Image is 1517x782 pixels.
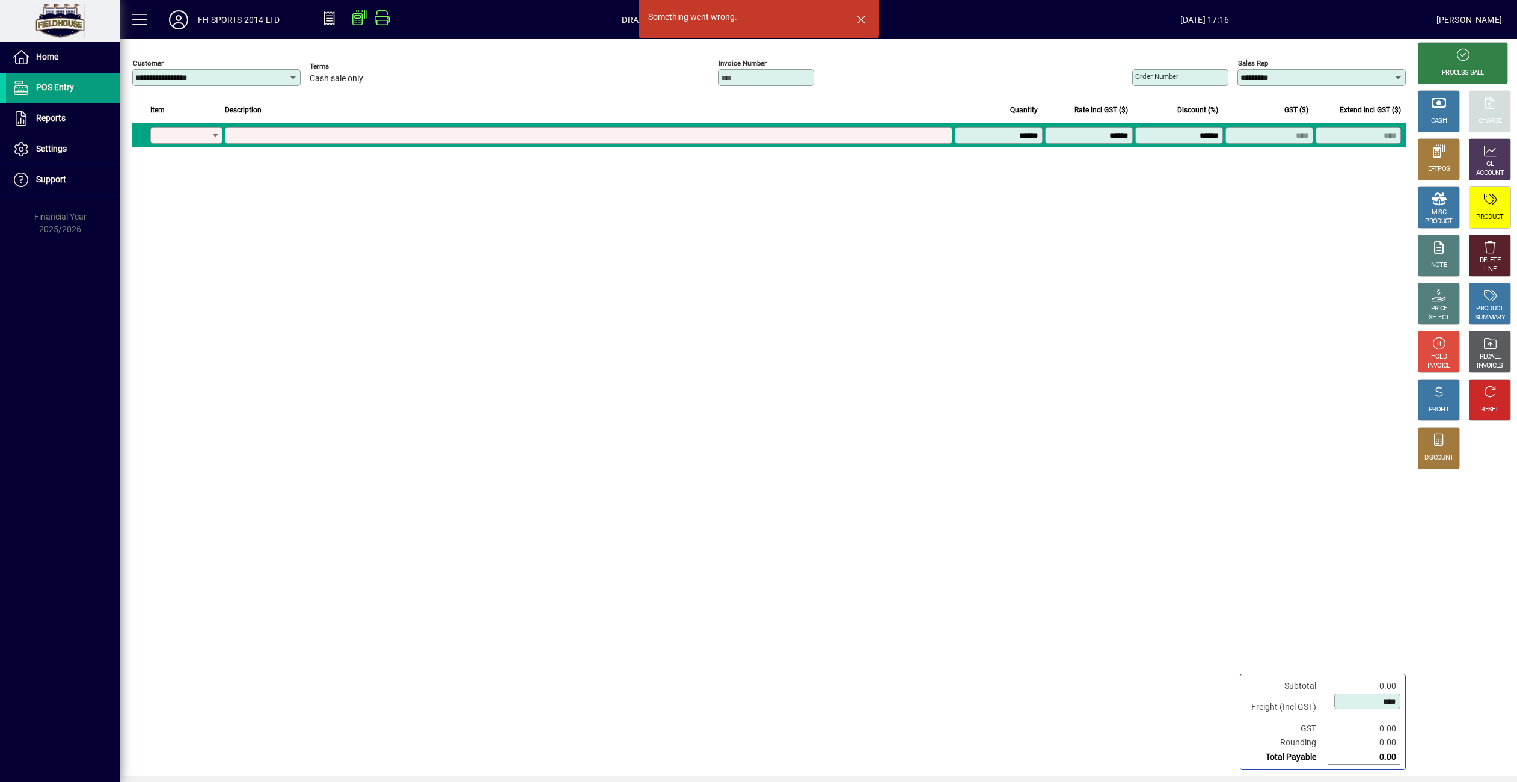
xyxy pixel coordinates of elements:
div: PROCESS SALE [1442,69,1484,78]
div: ACCOUNT [1476,169,1504,178]
td: Rounding [1245,736,1328,750]
button: Profile [159,9,198,31]
mat-label: Sales rep [1238,59,1268,67]
span: Cash sale only [310,74,363,84]
span: Quantity [1010,103,1038,117]
td: 0.00 [1328,750,1400,765]
a: Support [6,165,120,195]
a: Settings [6,134,120,164]
div: NOTE [1431,261,1447,270]
td: 0.00 [1328,679,1400,693]
a: Home [6,42,120,72]
div: DISCOUNT [1424,454,1453,463]
span: POS Entry [36,82,74,92]
td: GST [1245,722,1328,736]
td: 0.00 [1328,736,1400,750]
span: Extend incl GST ($) [1340,103,1401,117]
div: MISC [1432,208,1446,217]
div: INVOICE [1427,362,1450,371]
div: GL [1486,160,1494,169]
div: [PERSON_NAME] [1436,10,1502,29]
div: SUMMARY [1475,313,1505,322]
div: SELECT [1429,313,1450,322]
td: Freight (Incl GST) [1245,693,1328,722]
div: CASH [1431,117,1447,126]
div: EFTPOS [1428,165,1450,174]
td: 0.00 [1328,722,1400,736]
div: PRICE [1431,304,1447,313]
mat-label: Order number [1135,72,1178,81]
span: Reports [36,113,66,123]
mat-label: Customer [133,59,164,67]
div: INVOICES [1477,362,1503,371]
div: FH SPORTS 2014 LTD [198,10,280,29]
td: Subtotal [1245,679,1328,693]
div: RESET [1481,405,1499,414]
span: Item [150,103,165,117]
td: Total Payable [1245,750,1328,765]
span: Support [36,174,66,184]
div: PRODUCT [1425,217,1452,226]
div: CHARGE [1479,117,1502,126]
span: Discount (%) [1177,103,1218,117]
div: RECALL [1480,353,1501,362]
div: PROFIT [1429,405,1449,414]
div: LINE [1484,265,1496,274]
span: GST ($) [1284,103,1308,117]
span: Home [36,52,58,61]
span: Description [225,103,262,117]
div: PRODUCT [1476,304,1503,313]
span: Settings [36,144,67,153]
span: [DATE] 17:16 [973,10,1436,29]
span: Rate incl GST ($) [1074,103,1128,117]
mat-label: Invoice number [719,59,767,67]
span: DRAWER1 [622,10,661,29]
a: Reports [6,103,120,134]
span: Terms [310,63,382,70]
div: HOLD [1431,353,1447,362]
div: PRODUCT [1476,213,1503,222]
div: DELETE [1480,256,1500,265]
